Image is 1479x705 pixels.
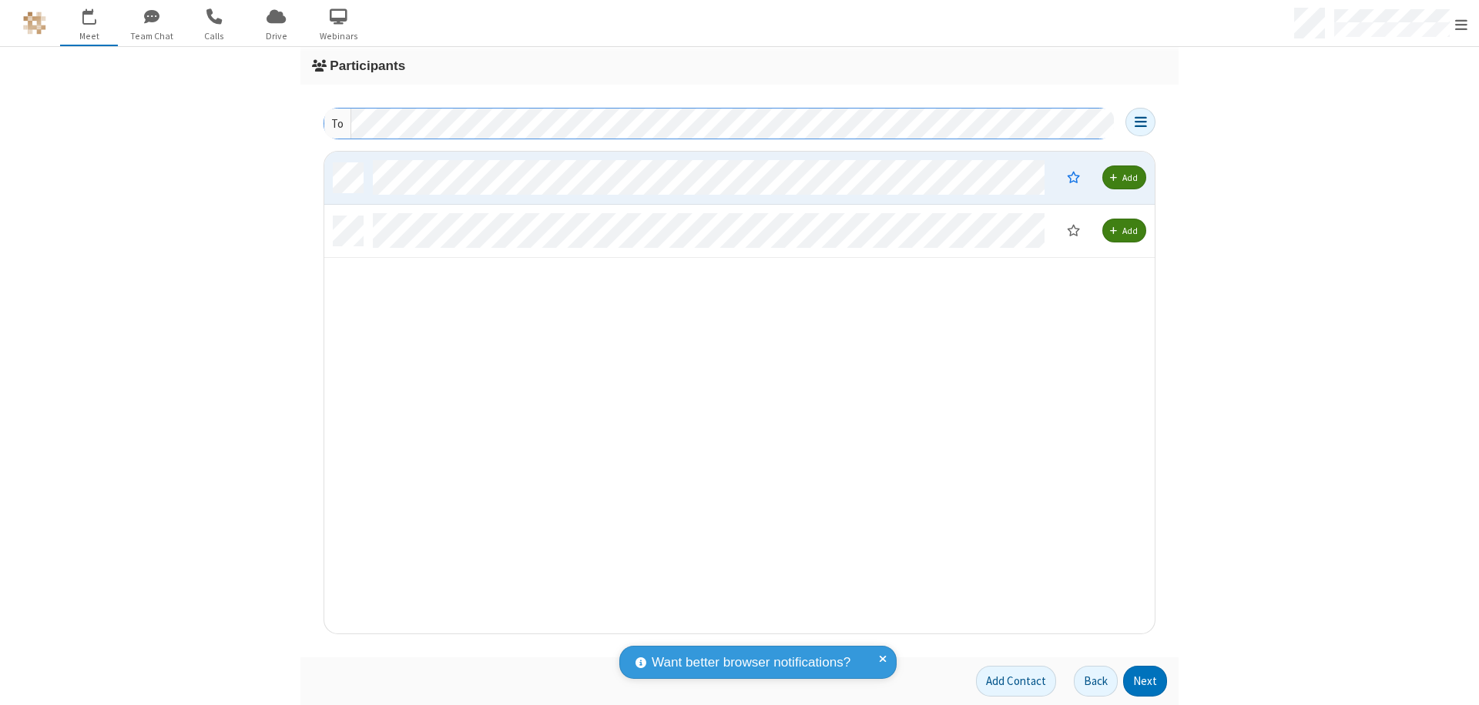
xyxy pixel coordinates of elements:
[1056,164,1091,190] button: Moderator
[23,12,46,35] img: QA Selenium DO NOT DELETE OR CHANGE
[1056,217,1091,243] button: Moderator
[652,653,850,673] span: Want better browser notifications?
[1123,666,1167,697] button: Next
[1074,666,1118,697] button: Back
[976,666,1056,697] button: Add Contact
[1122,225,1138,236] span: Add
[60,29,118,43] span: Meet
[92,8,102,20] div: 3
[310,29,367,43] span: Webinars
[122,29,180,43] span: Team Chat
[324,152,1156,635] div: grid
[185,29,243,43] span: Calls
[986,673,1046,688] span: Add Contact
[1125,108,1155,136] button: Open menu
[1122,172,1138,183] span: Add
[312,58,1167,73] h3: Participants
[1102,219,1146,242] button: Add
[247,29,305,43] span: Drive
[324,109,351,139] div: To
[1102,165,1146,189] button: Add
